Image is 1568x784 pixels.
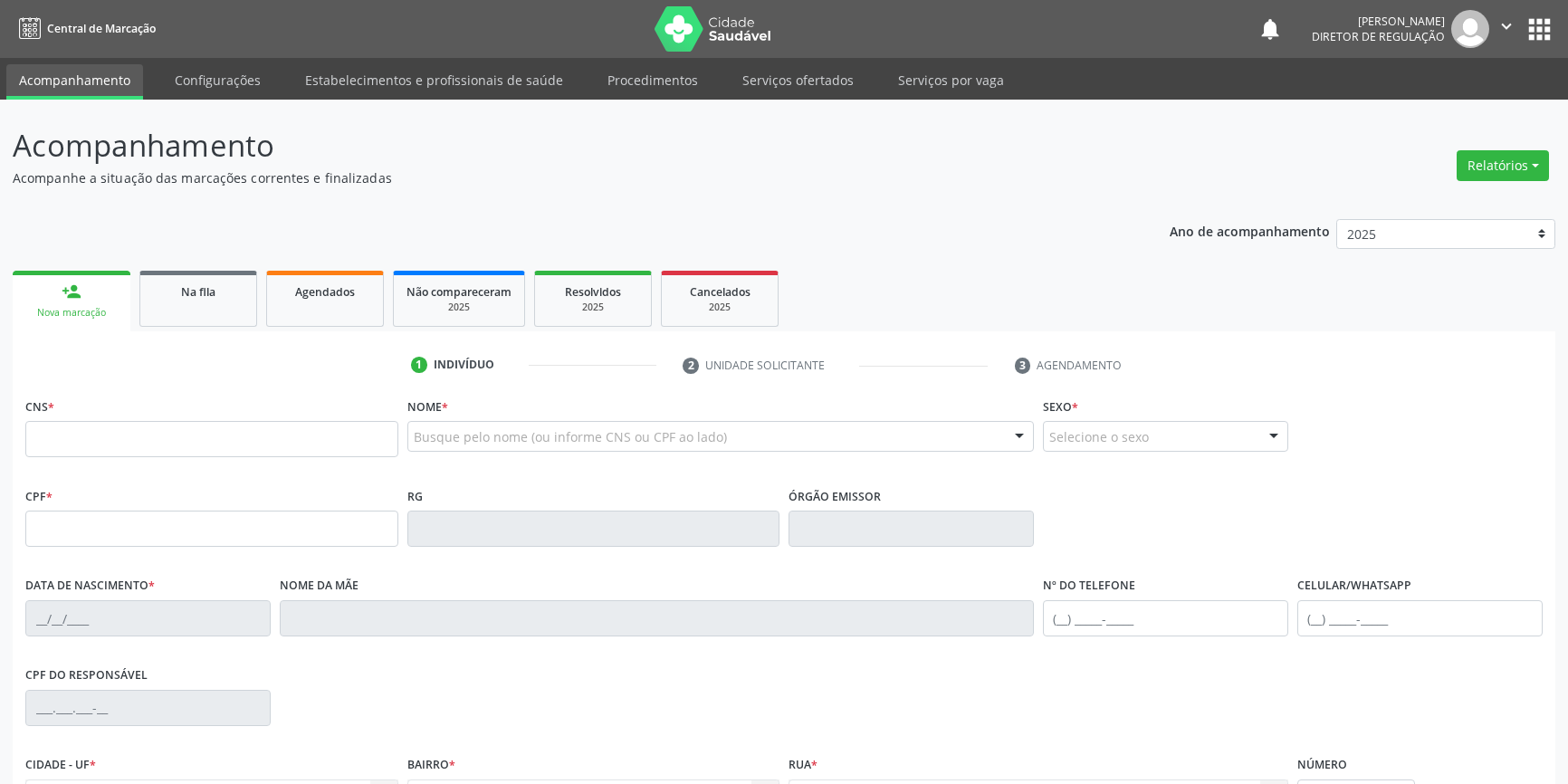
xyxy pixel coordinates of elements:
[1297,572,1411,600] label: Celular/WhatsApp
[1457,150,1549,181] button: Relatórios
[730,64,866,96] a: Serviços ofertados
[407,393,448,421] label: Nome
[181,284,215,300] span: Na fila
[25,600,271,636] input: __/__/____
[690,284,751,300] span: Cancelados
[25,662,148,690] label: CPF do responsável
[13,168,1093,187] p: Acompanhe a situação das marcações correntes e finalizadas
[406,301,512,314] div: 2025
[1257,16,1283,42] button: notifications
[25,572,155,600] label: Data de nascimento
[885,64,1017,96] a: Serviços por vaga
[47,21,156,36] span: Central de Marcação
[407,751,455,779] label: Bairro
[162,64,273,96] a: Configurações
[62,282,81,301] div: person_add
[407,483,423,511] label: RG
[292,64,576,96] a: Estabelecimentos e profissionais de saúde
[789,483,881,511] label: Órgão emissor
[411,357,427,373] div: 1
[789,751,817,779] label: Rua
[406,284,512,300] span: Não compareceram
[25,483,53,511] label: CPF
[1489,10,1524,48] button: 
[1043,393,1078,421] label: Sexo
[1312,29,1445,44] span: Diretor de regulação
[1297,751,1347,779] label: Número
[13,14,156,43] a: Central de Marcação
[25,393,54,421] label: CNS
[1451,10,1489,48] img: img
[434,357,494,373] div: Indivíduo
[1170,219,1330,242] p: Ano de acompanhamento
[1049,427,1149,446] span: Selecione o sexo
[1043,600,1288,636] input: (__) _____-_____
[25,306,118,320] div: Nova marcação
[1312,14,1445,29] div: [PERSON_NAME]
[13,123,1093,168] p: Acompanhamento
[414,427,727,446] span: Busque pelo nome (ou informe CNS ou CPF ao lado)
[548,301,638,314] div: 2025
[295,284,355,300] span: Agendados
[6,64,143,100] a: Acompanhamento
[1297,600,1543,636] input: (__) _____-_____
[674,301,765,314] div: 2025
[1496,16,1516,36] i: 
[25,690,271,726] input: ___.___.___-__
[595,64,711,96] a: Procedimentos
[1524,14,1555,45] button: apps
[565,284,621,300] span: Resolvidos
[1043,572,1135,600] label: Nº do Telefone
[280,572,359,600] label: Nome da mãe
